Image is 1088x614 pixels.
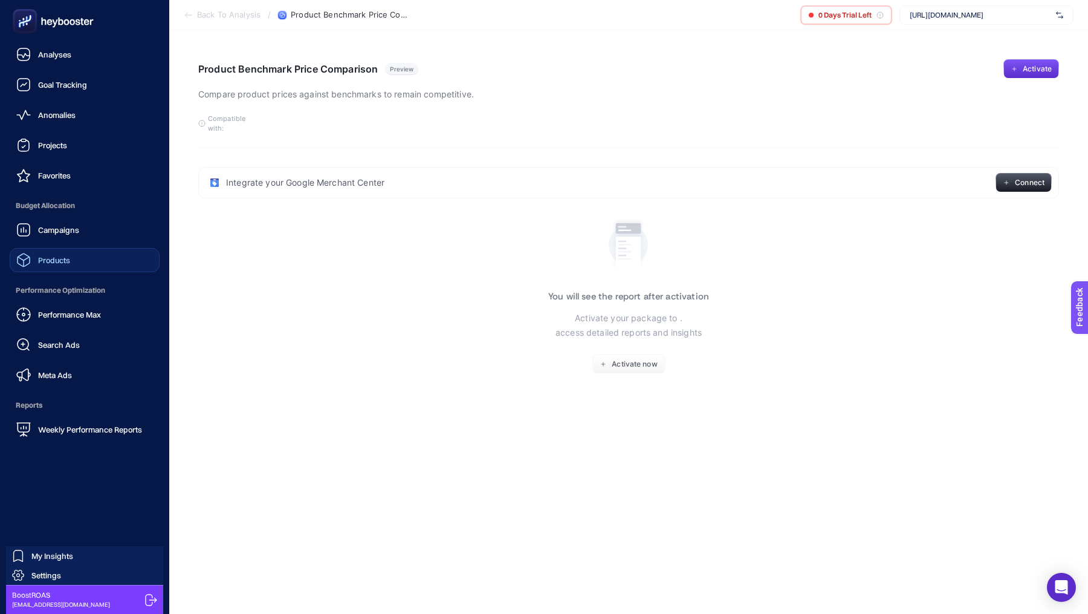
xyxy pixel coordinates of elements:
span: Favorites [38,171,71,180]
span: [EMAIL_ADDRESS][DOMAIN_NAME] [12,600,110,609]
span: Goal Tracking [38,80,87,90]
span: Settings [31,570,61,580]
button: Connect [996,173,1052,192]
h1: Product Benchmark Price Comparison [198,63,378,75]
span: Search Ads [38,340,80,350]
span: Product Benchmark Price Comparison [291,10,412,20]
a: Analyses [10,42,160,67]
span: Compatible with: [208,114,262,133]
span: Campaigns [38,225,79,235]
span: Weekly Performance Reports [38,425,142,434]
span: My Insights [31,551,73,561]
span: / [268,10,271,19]
a: Products [10,248,160,272]
span: Products [38,255,70,265]
a: Campaigns [10,218,160,242]
span: Projects [38,140,67,150]
p: Compare product prices against benchmarks to remain competitive. [198,87,474,102]
span: Preview [390,65,413,73]
span: Budget Allocation [10,194,160,218]
span: Feedback [7,4,46,13]
button: Activate [1003,59,1059,79]
p: Activate your package to . access detailed reports and insights [555,311,702,340]
a: My Insights [6,546,163,566]
span: 0 Days Trial Left [818,10,872,20]
span: Analyses [38,50,71,59]
img: svg%3e [1056,9,1063,21]
span: Meta Ads [38,370,72,380]
span: [URL][DOMAIN_NAME] [910,10,1051,20]
a: Search Ads [10,333,160,357]
div: Open Intercom Messenger [1047,573,1076,602]
span: Activate now [612,359,657,369]
a: Projects [10,133,160,157]
a: Goal Tracking [10,73,160,97]
h3: You will see the report after activation [548,292,709,301]
span: BoostROAS [12,590,110,600]
span: Back To Analysis [197,10,261,20]
a: Settings [6,566,163,585]
span: Connect [1015,178,1044,188]
a: Favorites [10,163,160,188]
button: Activate now [592,354,665,374]
span: Reports [10,393,160,417]
span: Integrate your Google Merchant Center [226,177,384,189]
a: Meta Ads [10,363,160,387]
span: Anomalies [38,110,76,120]
a: Performance Max [10,302,160,327]
span: Activate [1023,64,1052,74]
span: Performance Max [38,310,101,319]
span: Performance Optimization [10,278,160,302]
a: Weekly Performance Reports [10,417,160,442]
a: Anomalies [10,103,160,127]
